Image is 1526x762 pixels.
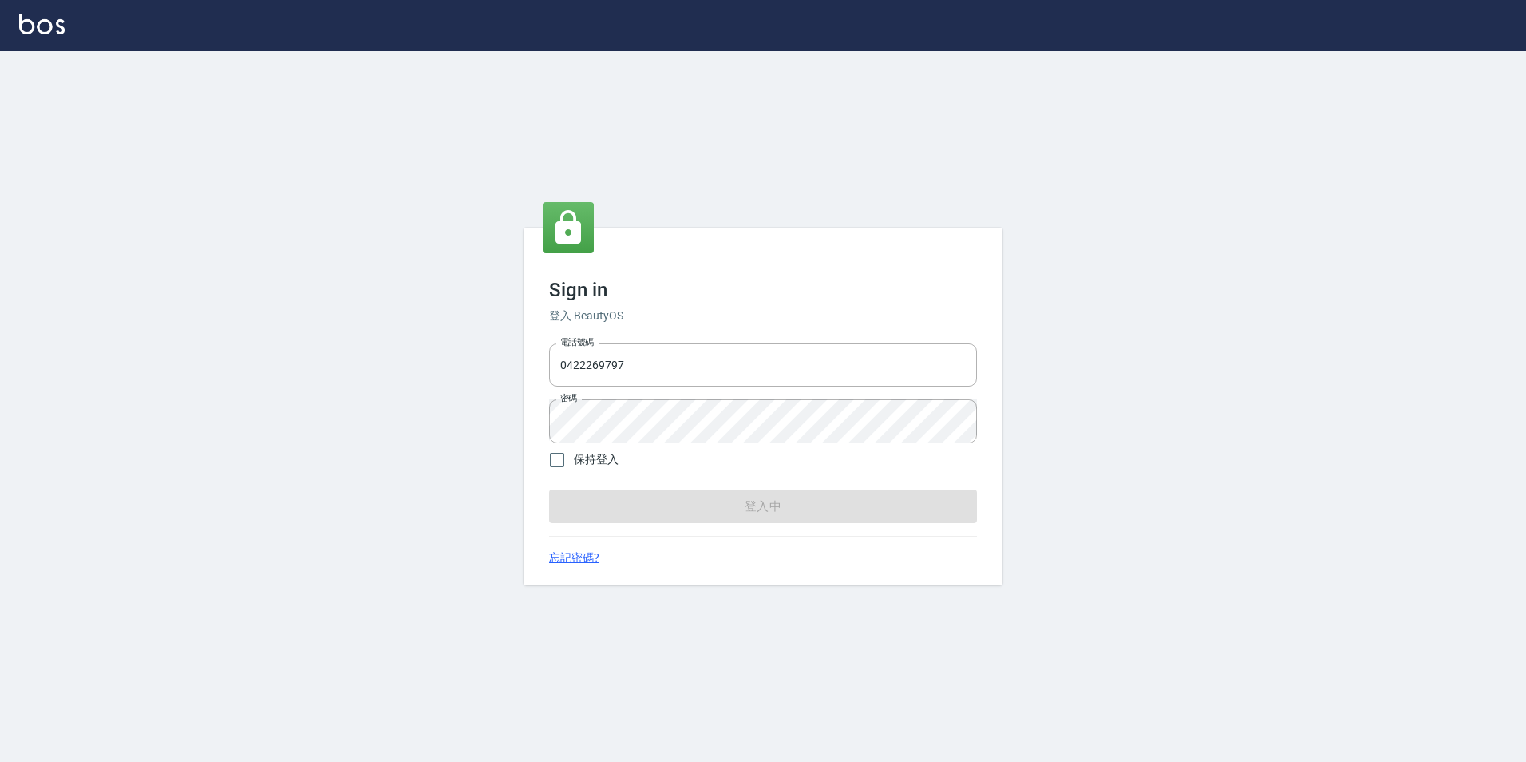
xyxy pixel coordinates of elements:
h6: 登入 BeautyOS [549,308,977,324]
img: Logo [19,14,65,34]
h3: Sign in [549,279,977,301]
span: 保持登入 [574,451,619,468]
label: 電話號碼 [560,336,594,348]
a: 忘記密碼? [549,550,599,566]
label: 密碼 [560,392,577,404]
